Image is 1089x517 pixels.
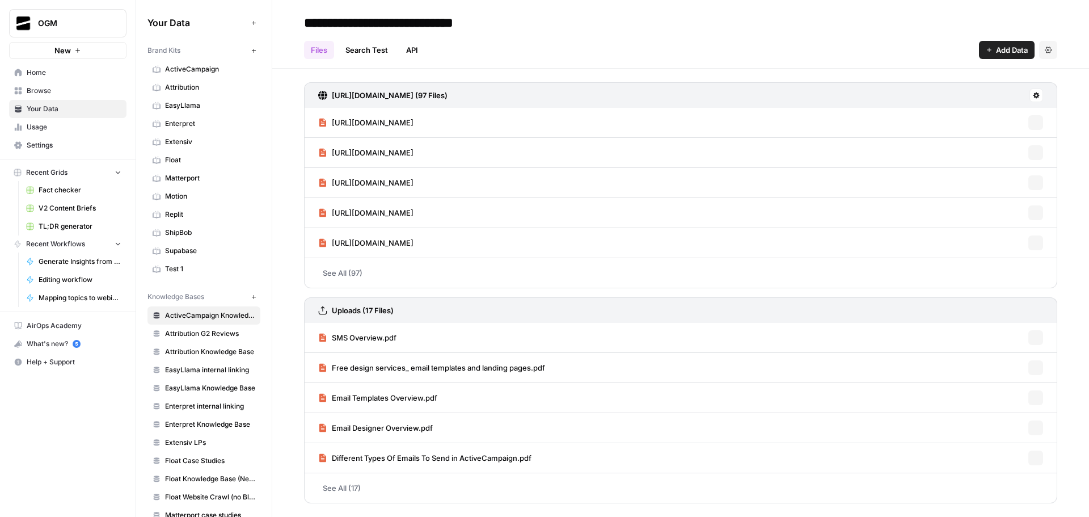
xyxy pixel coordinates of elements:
a: Motion [147,187,260,205]
a: Extensiv LPs [147,434,260,452]
span: Browse [27,86,121,96]
a: [URL][DOMAIN_NAME] [318,198,413,228]
a: Email Templates Overview.pdf [318,383,437,413]
span: Supabase [165,246,255,256]
a: Matterport [147,169,260,187]
span: Help + Support [27,357,121,367]
a: Float Website Crawl (no Blog) [147,488,260,506]
span: Brand Kits [147,45,180,56]
span: Mapping topics to webinars, case studies, and products [39,293,121,303]
span: Free design services_ email templates and landing pages.pdf [332,362,545,373]
span: Attribution [165,82,255,93]
span: Knowledge Bases [147,292,204,302]
span: Enterpret [165,119,255,129]
span: Replit [165,209,255,220]
a: Attribution Knowledge Base [147,343,260,361]
a: API [399,41,425,59]
a: Test 1 [147,260,260,278]
a: Float Case Studies [147,452,260,470]
h3: Uploads (17 Files) [332,305,394,316]
a: [URL][DOMAIN_NAME] [318,108,413,137]
span: Extensiv [165,137,255,147]
a: Files [304,41,334,59]
span: Float Case Studies [165,456,255,466]
span: Add Data [996,44,1028,56]
a: Attribution [147,78,260,96]
button: Recent Workflows [9,236,126,253]
span: Test 1 [165,264,255,274]
span: Attribution Knowledge Base [165,347,255,357]
span: [URL][DOMAIN_NAME] [332,207,413,218]
span: Different Types Of Emails To Send in ActiveCampaign.pdf [332,452,531,464]
a: Different Types Of Emails To Send in ActiveCampaign.pdf [318,443,531,473]
a: Generate Insights from Knowledge Base Transcripts ([PERSON_NAME]) [21,253,126,271]
a: Float Knowledge Base (New) [147,470,260,488]
span: V2 Content Briefs [39,203,121,213]
a: SMS Overview.pdf [318,323,396,352]
a: V2 Content Briefs [21,199,126,217]
a: 5 [73,340,81,348]
h3: [URL][DOMAIN_NAME] (97 Files) [332,90,448,101]
a: [URL][DOMAIN_NAME] (97 Files) [318,83,448,108]
a: Search Test [339,41,395,59]
span: OGM [38,18,107,29]
button: Recent Grids [9,164,126,181]
span: Motion [165,191,255,201]
a: Supabase [147,242,260,260]
button: New [9,42,126,59]
button: Add Data [979,41,1035,59]
span: TL;DR generator [39,221,121,232]
span: Enterpret Knowledge Base [165,419,255,430]
span: Usage [27,122,121,132]
span: ActiveCampaign [165,64,255,74]
a: Mapping topics to webinars, case studies, and products [21,289,126,307]
a: EasyLlama [147,96,260,115]
a: See All (17) [304,473,1057,503]
button: Workspace: OGM [9,9,126,37]
a: Uploads (17 Files) [318,298,394,323]
text: 5 [75,341,78,347]
img: OGM Logo [13,13,33,33]
span: [URL][DOMAIN_NAME] [332,237,413,249]
a: Extensiv [147,133,260,151]
a: EasyLlama internal linking [147,361,260,379]
a: Editing workflow [21,271,126,289]
span: EasyLlama Knowledge Base [165,383,255,393]
a: Float [147,151,260,169]
a: EasyLlama Knowledge Base [147,379,260,397]
span: [URL][DOMAIN_NAME] [332,117,413,128]
span: Recent Grids [26,167,67,178]
a: [URL][DOMAIN_NAME] [318,168,413,197]
span: Enterpret internal linking [165,401,255,411]
button: Help + Support [9,353,126,371]
span: Editing workflow [39,275,121,285]
span: Home [27,68,121,78]
span: Float Knowledge Base (New) [165,474,255,484]
span: Fact checker [39,185,121,195]
a: Replit [147,205,260,224]
span: EasyLlama internal linking [165,365,255,375]
span: Generate Insights from Knowledge Base Transcripts ([PERSON_NAME]) [39,257,121,267]
a: Fact checker [21,181,126,199]
span: AirOps Academy [27,321,121,331]
a: Enterpret Knowledge Base [147,415,260,434]
a: Browse [9,82,126,100]
span: Attribution G2 Reviews [165,329,255,339]
span: New [54,45,71,56]
span: Float [165,155,255,165]
a: Settings [9,136,126,154]
div: What's new? [10,335,126,352]
a: Your Data [9,100,126,118]
a: [URL][DOMAIN_NAME] [318,228,413,258]
span: Settings [27,140,121,150]
a: TL;DR generator [21,217,126,236]
button: What's new? 5 [9,335,126,353]
span: Your Data [27,104,121,114]
a: Usage [9,118,126,136]
span: Matterport [165,173,255,183]
span: ActiveCampaign Knowledge Base [165,310,255,321]
span: Extensiv LPs [165,438,255,448]
span: [URL][DOMAIN_NAME] [332,147,413,158]
span: SMS Overview.pdf [332,332,396,343]
a: See All (97) [304,258,1057,288]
